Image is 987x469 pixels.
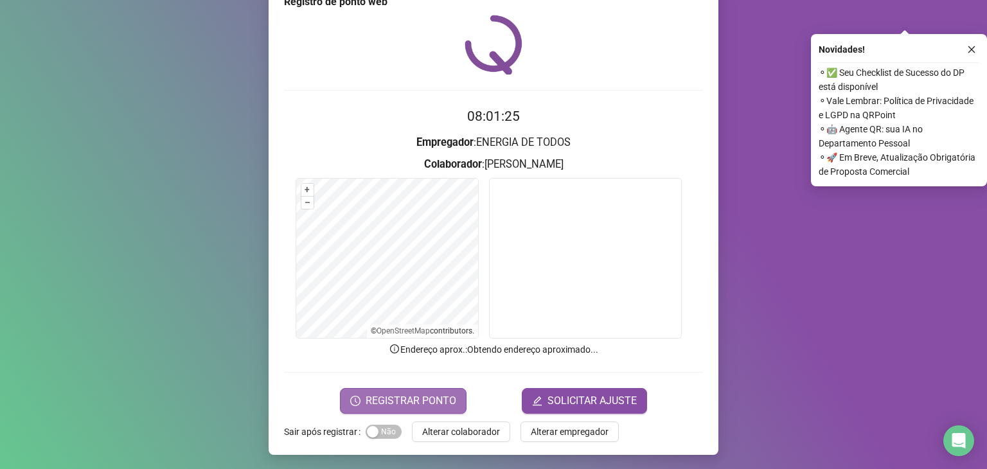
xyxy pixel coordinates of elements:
[371,326,474,335] li: © contributors.
[340,388,467,414] button: REGISTRAR PONTO
[301,184,314,196] button: +
[967,45,976,54] span: close
[284,421,366,442] label: Sair após registrar
[467,109,520,124] time: 08:01:25
[416,136,474,148] strong: Empregador
[819,66,979,94] span: ⚬ ✅ Seu Checklist de Sucesso do DP está disponível
[350,396,360,406] span: clock-circle
[284,156,703,173] h3: : [PERSON_NAME]
[284,342,703,357] p: Endereço aprox. : Obtendo endereço aproximado...
[366,393,456,409] span: REGISTRAR PONTO
[532,396,542,406] span: edit
[943,425,974,456] div: Open Intercom Messenger
[531,425,609,439] span: Alterar empregador
[547,393,637,409] span: SOLICITAR AJUSTE
[424,158,482,170] strong: Colaborador
[422,425,500,439] span: Alterar colaborador
[819,150,979,179] span: ⚬ 🚀 Em Breve, Atualização Obrigatória de Proposta Comercial
[377,326,430,335] a: OpenStreetMap
[520,421,619,442] button: Alterar empregador
[819,122,979,150] span: ⚬ 🤖 Agente QR: sua IA no Departamento Pessoal
[819,94,979,122] span: ⚬ Vale Lembrar: Política de Privacidade e LGPD na QRPoint
[465,15,522,75] img: QRPoint
[412,421,510,442] button: Alterar colaborador
[301,197,314,209] button: –
[284,134,703,151] h3: : ENERGIA DE TODOS
[522,388,647,414] button: editSOLICITAR AJUSTE
[819,42,865,57] span: Novidades !
[389,343,400,355] span: info-circle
